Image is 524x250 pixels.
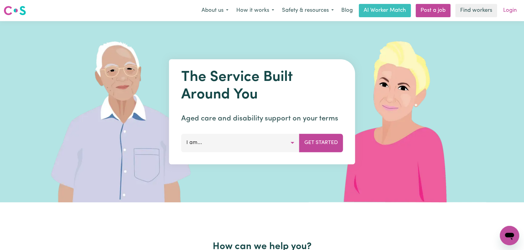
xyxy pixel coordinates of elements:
[198,4,232,17] button: About us
[338,4,356,17] a: Blog
[232,4,278,17] button: How it works
[359,4,411,17] a: AI Worker Match
[455,4,497,17] a: Find workers
[278,4,338,17] button: Safety & resources
[181,113,343,124] p: Aged care and disability support on your terms
[299,134,343,152] button: Get Started
[416,4,450,17] a: Post a job
[4,4,26,18] a: Careseekers logo
[500,226,519,245] iframe: Button to launch messaging window
[181,134,300,152] button: I am...
[4,5,26,16] img: Careseekers logo
[499,4,520,17] a: Login
[181,69,343,104] h1: The Service Built Around You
